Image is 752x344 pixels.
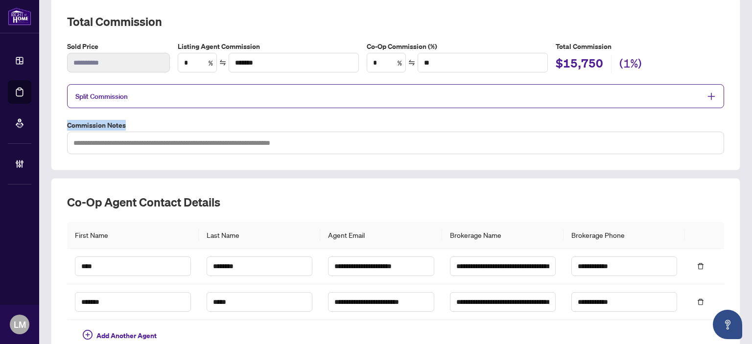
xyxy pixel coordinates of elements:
[713,310,742,339] button: Open asap
[442,222,564,249] th: Brokerage Name
[707,92,716,101] span: plus
[219,59,226,66] span: swap
[367,41,548,52] label: Co-Op Commission (%)
[67,14,724,29] h2: Total Commission
[67,84,724,108] div: Split Commission
[556,55,603,74] h2: $15,750
[67,120,724,131] label: Commission Notes
[556,41,724,52] h5: Total Commission
[619,55,642,74] h2: (1%)
[8,7,31,25] img: logo
[697,263,704,270] span: delete
[83,330,93,340] span: plus-circle
[697,298,704,305] span: delete
[67,222,199,249] th: First Name
[67,194,724,210] h2: Co-op Agent Contact Details
[320,222,442,249] th: Agent Email
[564,222,685,249] th: Brokerage Phone
[408,59,415,66] span: swap
[96,330,157,341] span: Add Another Agent
[199,222,320,249] th: Last Name
[67,41,170,52] label: Sold Price
[14,318,26,331] span: LM
[75,328,164,344] button: Add Another Agent
[178,41,359,52] label: Listing Agent Commission
[75,92,128,101] span: Split Commission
